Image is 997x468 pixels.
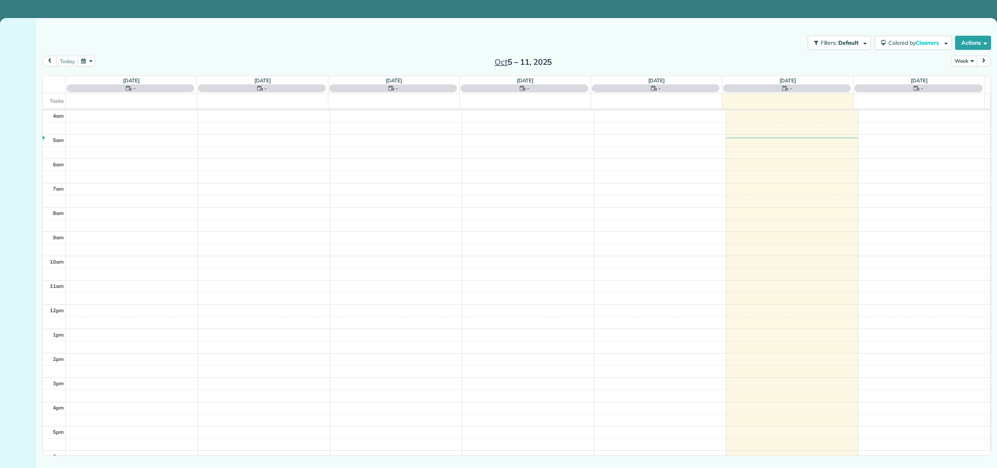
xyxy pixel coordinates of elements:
[53,429,64,435] span: 5pm
[53,356,64,362] span: 2pm
[911,77,928,84] a: [DATE]
[50,283,64,289] span: 11am
[53,453,64,459] span: 6pm
[790,84,792,92] span: -
[888,39,942,46] span: Colored by
[955,36,991,50] button: Actions
[53,137,64,143] span: 5am
[474,58,572,66] h2: 5 – 11, 2025
[779,77,796,84] a: [DATE]
[50,98,64,104] span: Tasks
[808,36,871,50] button: Filters: Default
[495,57,508,67] span: Oct
[42,56,57,66] button: prev
[527,84,529,92] span: -
[821,39,837,46] span: Filters:
[517,77,534,84] a: [DATE]
[254,77,271,84] a: [DATE]
[53,186,64,192] span: 7am
[838,39,859,46] span: Default
[658,84,661,92] span: -
[53,210,64,216] span: 8am
[976,56,991,66] button: next
[53,404,64,411] span: 4pm
[50,259,64,265] span: 10am
[951,56,977,66] button: Week
[123,77,140,84] a: [DATE]
[133,84,136,92] span: -
[804,36,871,50] a: Filters: Default
[53,331,64,338] span: 1pm
[53,234,64,240] span: 9am
[875,36,952,50] button: Colored byCleaners
[386,77,402,84] a: [DATE]
[53,161,64,168] span: 6am
[265,84,267,92] span: -
[648,77,665,84] a: [DATE]
[915,39,941,46] span: Cleaners
[921,84,923,92] span: -
[56,56,78,66] button: today
[396,84,398,92] span: -
[53,380,64,386] span: 3pm
[53,113,64,119] span: 4am
[50,307,64,313] span: 12pm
